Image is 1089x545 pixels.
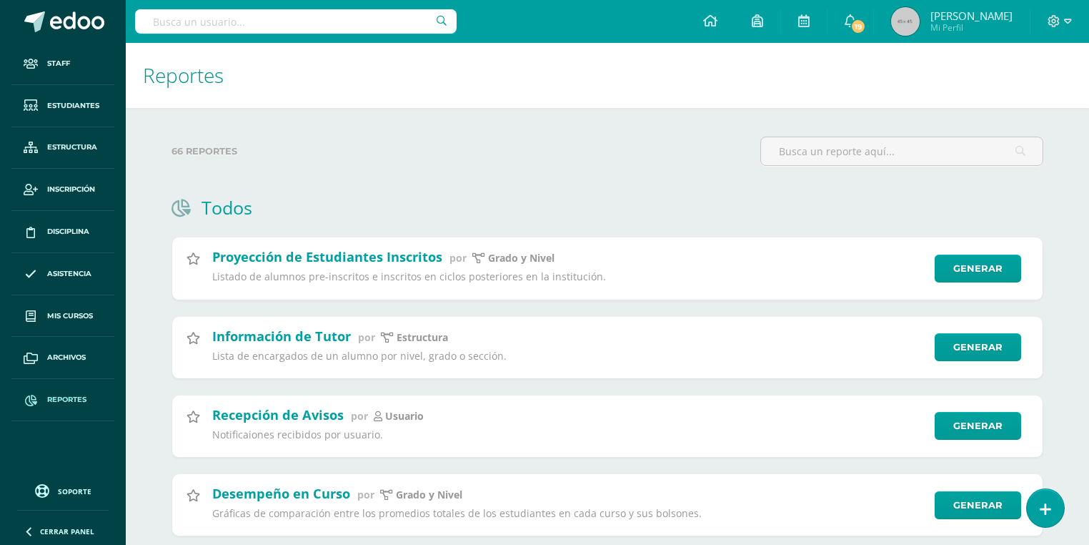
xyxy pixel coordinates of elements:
a: Staff [11,43,114,85]
input: Busca un reporte aquí... [761,137,1043,165]
h2: Proyección de Estudiantes Inscritos [212,248,442,265]
p: Notificaiones recibidos por usuario. [212,428,925,441]
span: por [351,409,368,423]
span: por [358,330,375,344]
span: [PERSON_NAME] [930,9,1013,23]
span: Reportes [143,62,224,89]
span: Staff [47,58,70,69]
span: Asistencia [47,268,91,280]
span: Reportes [47,394,86,406]
a: Generar [935,333,1021,361]
a: Generar [935,412,1021,440]
p: Usuario [385,410,424,423]
a: Mis cursos [11,295,114,338]
span: Soporte [58,486,91,496]
span: Cerrar panel [40,526,94,536]
img: 45x45 [891,7,920,36]
a: Asistencia [11,253,114,295]
a: Archivos [11,337,114,379]
span: 19 [850,19,866,34]
span: por [357,488,374,501]
p: Grado y Nivel [488,252,555,265]
span: Disciplina [47,226,89,237]
span: Mis cursos [47,310,93,322]
span: por [449,251,467,265]
span: Estructura [47,142,97,153]
a: Disciplina [11,211,114,253]
h2: Información de Tutor [212,328,351,345]
label: 66 reportes [171,137,749,166]
p: Gráficas de comparación entre los promedios totales de los estudiantes en cada curso y sus bolsones. [212,507,925,520]
span: Archivos [47,352,86,363]
a: Estudiantes [11,85,114,127]
p: Grado y Nivel [396,488,462,501]
a: Estructura [11,127,114,170]
h1: Todos [202,195,252,220]
span: Inscripción [47,184,95,195]
p: Listado de alumnos pre-inscritos e inscritos en ciclos posteriores en la institución. [212,270,925,283]
a: Generar [935,491,1021,519]
a: Generar [935,255,1021,283]
span: Estudiantes [47,100,99,112]
input: Busca un usuario... [135,9,457,34]
span: Mi Perfil [930,21,1013,34]
h2: Recepción de Avisos [212,406,344,423]
p: estructura [397,331,448,344]
a: Inscripción [11,169,114,211]
p: Lista de encargados de un alumno por nivel, grado o sección. [212,350,925,363]
h2: Desempeño en Curso [212,485,350,502]
a: Reportes [11,379,114,421]
a: Soporte [17,481,109,500]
